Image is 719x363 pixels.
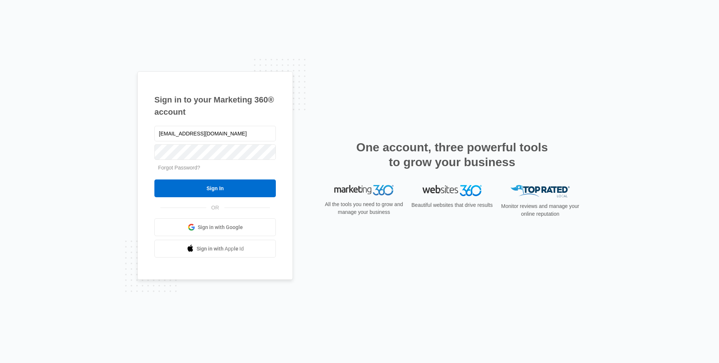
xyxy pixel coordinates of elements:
p: All the tools you need to grow and manage your business [322,201,405,216]
p: Monitor reviews and manage your online reputation [499,202,582,218]
span: Sign in with Google [198,223,243,231]
input: Email [154,126,276,141]
img: Websites 360 [422,185,482,196]
a: Forgot Password? [158,165,200,171]
span: Sign in with Apple Id [197,245,244,253]
input: Sign In [154,179,276,197]
span: OR [206,204,224,212]
h2: One account, three powerful tools to grow your business [354,140,550,169]
img: Top Rated Local [511,185,570,197]
p: Beautiful websites that drive results [411,201,494,209]
a: Sign in with Apple Id [154,240,276,258]
h1: Sign in to your Marketing 360® account [154,94,276,118]
img: Marketing 360 [334,185,394,195]
a: Sign in with Google [154,218,276,236]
